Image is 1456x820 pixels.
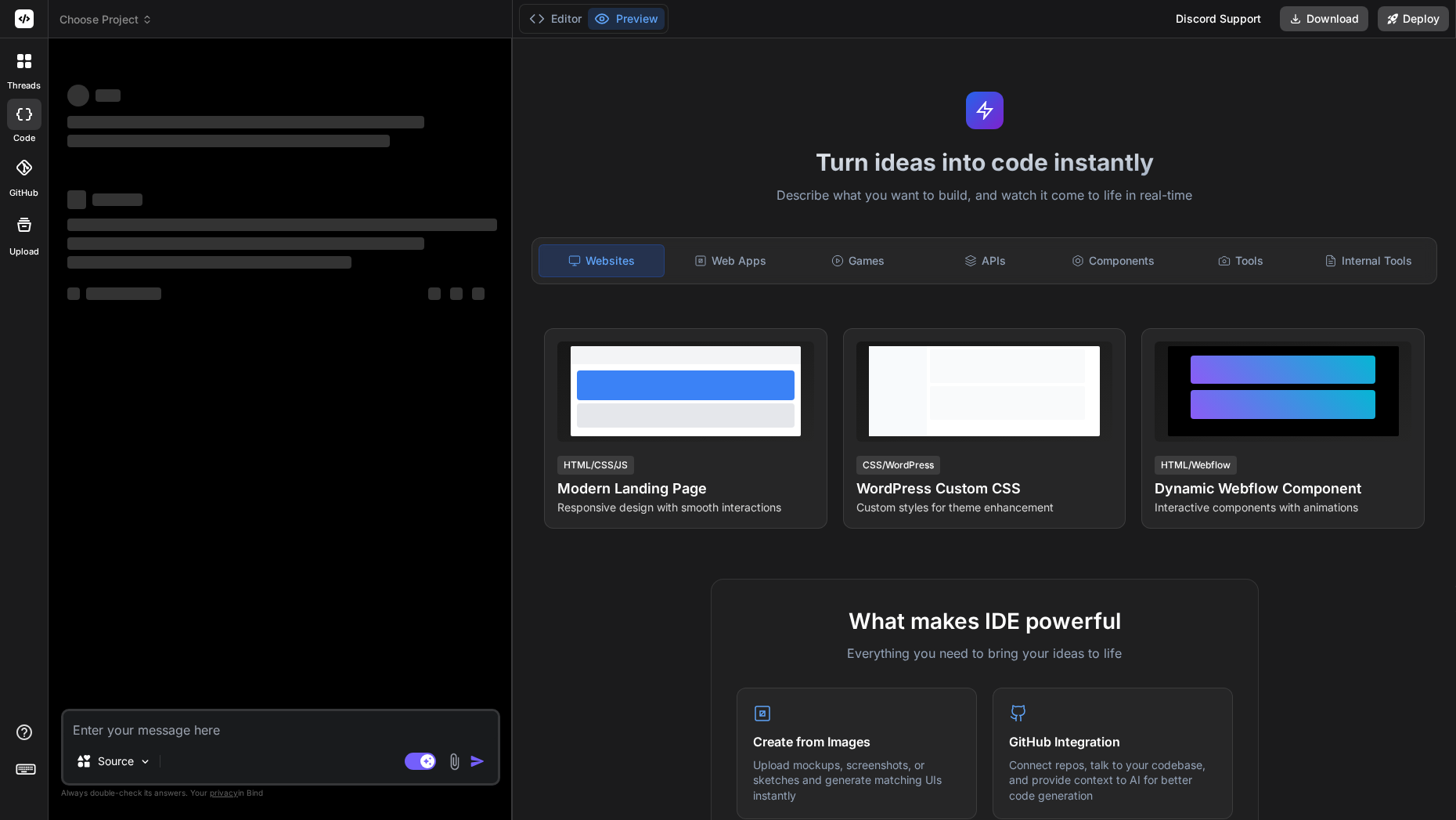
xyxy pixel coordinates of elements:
button: Editor [523,8,588,30]
span: ‌ [67,219,497,231]
div: Tools [1178,244,1303,277]
div: CSS/WordPress [856,456,940,475]
div: Discord Support [1166,6,1270,31]
p: Interactive components with animations [1155,500,1411,515]
p: Everything you need to bring your ideas to life [737,644,1233,663]
span: ‌ [450,287,463,300]
p: Describe what you want to build, and watch it come to life in real-time [522,186,1447,206]
span: ‌ [67,190,86,209]
button: Download [1280,6,1368,31]
div: HTML/CSS/JS [557,456,634,475]
img: Pick Models [139,755,152,768]
h2: What makes IDE powerful [737,605,1233,638]
div: APIs [923,244,1047,277]
button: Deploy [1378,6,1449,31]
img: attachment [445,753,463,771]
span: privacy [210,788,238,797]
span: ‌ [67,85,89,107]
h4: GitHub Integration [1009,732,1216,751]
span: ‌ [92,193,142,206]
p: Responsive design with smooth interactions [557,500,814,515]
span: ‌ [86,287,161,300]
h4: Dynamic Webflow Component [1155,478,1411,500]
div: HTML/Webflow [1155,456,1237,475]
span: ‌ [67,237,424,250]
div: Web Apps [668,244,792,277]
span: ‌ [67,135,390,147]
h4: Modern Landing Page [557,478,814,500]
span: ‌ [472,287,485,300]
h4: Create from Images [753,732,960,751]
p: Source [98,753,134,769]
h1: Turn ideas into code instantly [522,148,1447,176]
span: ‌ [67,287,80,300]
h4: WordPress Custom CSS [856,478,1113,500]
label: GitHub [9,186,38,200]
button: Preview [588,8,665,30]
label: threads [7,79,41,92]
span: ‌ [96,89,121,102]
div: Components [1051,244,1175,277]
p: Custom styles for theme enhancement [856,500,1113,515]
span: ‌ [67,256,351,269]
label: Upload [9,245,39,258]
div: Websites [539,244,665,277]
p: Always double-check its answers. Your in Bind [61,786,500,800]
span: ‌ [428,287,441,300]
div: Internal Tools [1306,244,1430,277]
span: Choose Project [59,12,153,27]
span: ‌ [67,116,424,128]
div: Games [795,244,920,277]
p: Connect repos, talk to your codebase, and provide context to AI for better code generation [1009,757,1216,804]
label: code [13,132,35,145]
p: Upload mockups, screenshots, or sketches and generate matching UIs instantly [753,757,960,804]
img: icon [470,753,485,769]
